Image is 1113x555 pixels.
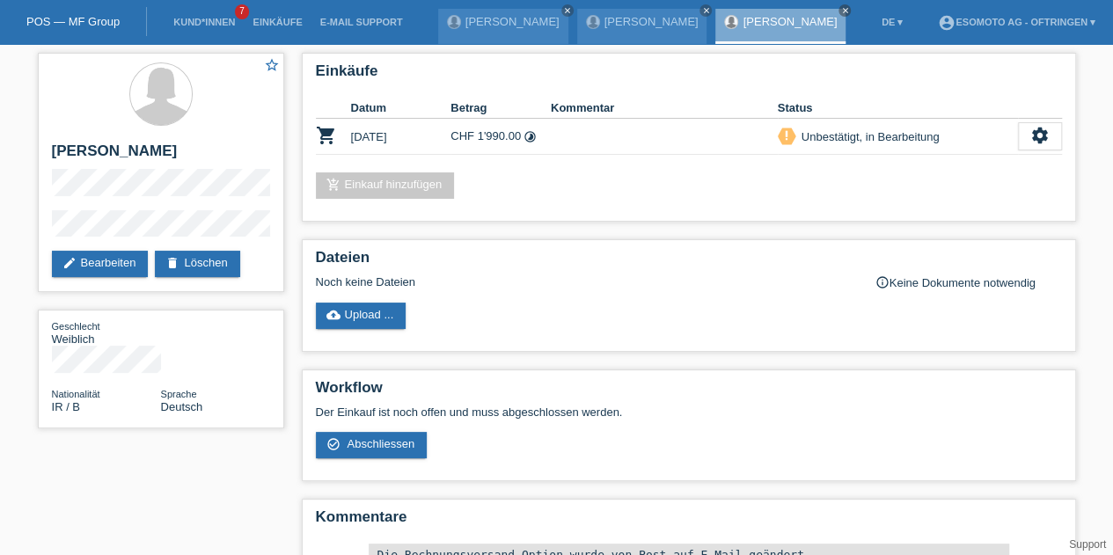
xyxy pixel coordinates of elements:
h2: Dateien [316,249,1062,275]
i: star_border [264,57,280,73]
span: Deutsch [161,400,203,413]
th: Betrag [450,98,551,119]
i: settings [1030,126,1050,145]
a: [PERSON_NAME] [743,15,837,28]
i: close [701,6,710,15]
i: edit [62,256,77,270]
i: delete [165,256,179,270]
div: Unbestätigt, in Bearbeitung [796,128,940,146]
h2: [PERSON_NAME] [52,142,270,169]
span: Geschlecht [52,321,100,332]
th: Datum [351,98,451,119]
a: star_border [264,57,280,76]
h2: Workflow [316,379,1062,405]
span: Sprache [161,389,197,399]
p: Der Einkauf ist noch offen und muss abgeschlossen werden. [316,405,1062,419]
i: account_circle [938,14,956,32]
div: Weiblich [52,319,161,346]
a: check_circle_outline Abschliessen [316,432,428,458]
a: E-Mail Support [311,17,412,27]
a: POS — MF Group [26,15,120,28]
a: Support [1069,538,1106,551]
th: Status [778,98,1018,119]
h2: Einkäufe [316,62,1062,89]
span: Nationalität [52,389,100,399]
a: [PERSON_NAME] [604,15,699,28]
span: Iran / B / 08.08.2016 [52,400,81,413]
td: [DATE] [351,119,451,155]
h2: Kommentare [316,508,1062,535]
i: Fixe Raten (12 Raten) [524,130,537,143]
div: Noch keine Dateien [316,275,853,288]
i: check_circle_outline [326,437,340,451]
a: DE ▾ [873,17,912,27]
span: Abschliessen [347,437,414,450]
div: Keine Dokumente notwendig [875,275,1062,289]
a: Kund*innen [165,17,244,27]
i: info_outline [875,275,890,289]
a: close [699,4,712,17]
i: close [840,6,849,15]
a: Einkäufe [244,17,311,27]
a: close [838,4,851,17]
a: cloud_uploadUpload ... [316,303,406,329]
i: add_shopping_cart [326,178,340,192]
th: Kommentar [551,98,778,119]
a: editBearbeiten [52,251,149,277]
i: close [563,6,572,15]
span: 7 [235,4,249,19]
td: CHF 1'990.00 [450,119,551,155]
i: priority_high [780,129,793,142]
a: [PERSON_NAME] [465,15,560,28]
a: account_circleEsomoto AG - Oftringen ▾ [929,17,1104,27]
i: cloud_upload [326,308,340,322]
a: close [561,4,574,17]
a: add_shopping_cartEinkauf hinzufügen [316,172,455,199]
i: POSP00027025 [316,125,337,146]
a: deleteLöschen [155,251,239,277]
